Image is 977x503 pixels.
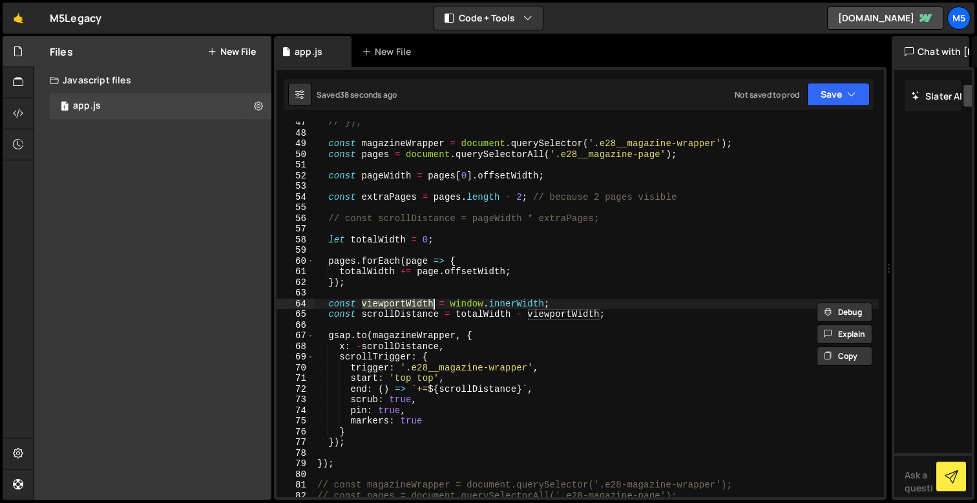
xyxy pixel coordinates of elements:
div: Chat with [PERSON_NAME] [892,36,969,67]
div: app.js [73,100,101,112]
div: 64 [277,299,315,310]
div: 72 [277,384,315,395]
div: 61 [277,266,315,277]
div: M5Legacy [50,10,101,26]
div: 82 [277,491,315,502]
div: 59 [277,245,315,256]
div: 50 [277,149,315,160]
span: 1 [61,102,68,112]
div: 70 [277,363,315,374]
button: Explain [817,325,872,344]
div: 68 [277,341,315,352]
div: 62 [277,277,315,288]
div: 55 [277,202,315,213]
div: app.js [50,93,271,119]
div: 52 [277,171,315,182]
a: M5 [947,6,971,30]
div: 80 [277,469,315,480]
div: 60 [277,256,315,267]
div: 74 [277,405,315,416]
div: 76 [277,427,315,438]
div: app.js [295,45,322,58]
div: 69 [277,352,315,363]
h2: Slater AI [911,90,963,102]
div: 53 [277,181,315,192]
button: Save [807,83,870,106]
div: 73 [277,394,315,405]
div: Not saved to prod [735,89,799,100]
div: 48 [277,128,315,139]
div: 75 [277,416,315,427]
div: 77 [277,437,315,448]
div: 65 [277,309,315,320]
div: 49 [277,138,315,149]
div: 71 [277,373,315,384]
button: Debug [817,303,872,322]
div: 38 seconds ago [340,89,397,100]
div: 58 [277,235,315,246]
div: 47 [277,117,315,128]
button: New File [207,47,256,57]
a: 🤙 [3,3,34,34]
div: 66 [277,320,315,331]
div: 54 [277,192,315,203]
div: 81 [277,480,315,491]
div: 78 [277,448,315,459]
div: 67 [277,330,315,341]
div: 79 [277,458,315,469]
div: 63 [277,288,315,299]
div: Saved [317,89,397,100]
div: 56 [277,213,315,224]
h2: Files [50,45,73,59]
button: Code + Tools [434,6,543,30]
div: New File [362,45,416,58]
div: Javascript files [34,67,271,93]
div: 51 [277,160,315,171]
div: 57 [277,224,315,235]
a: [DOMAIN_NAME] [827,6,943,30]
button: Copy [817,347,872,366]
